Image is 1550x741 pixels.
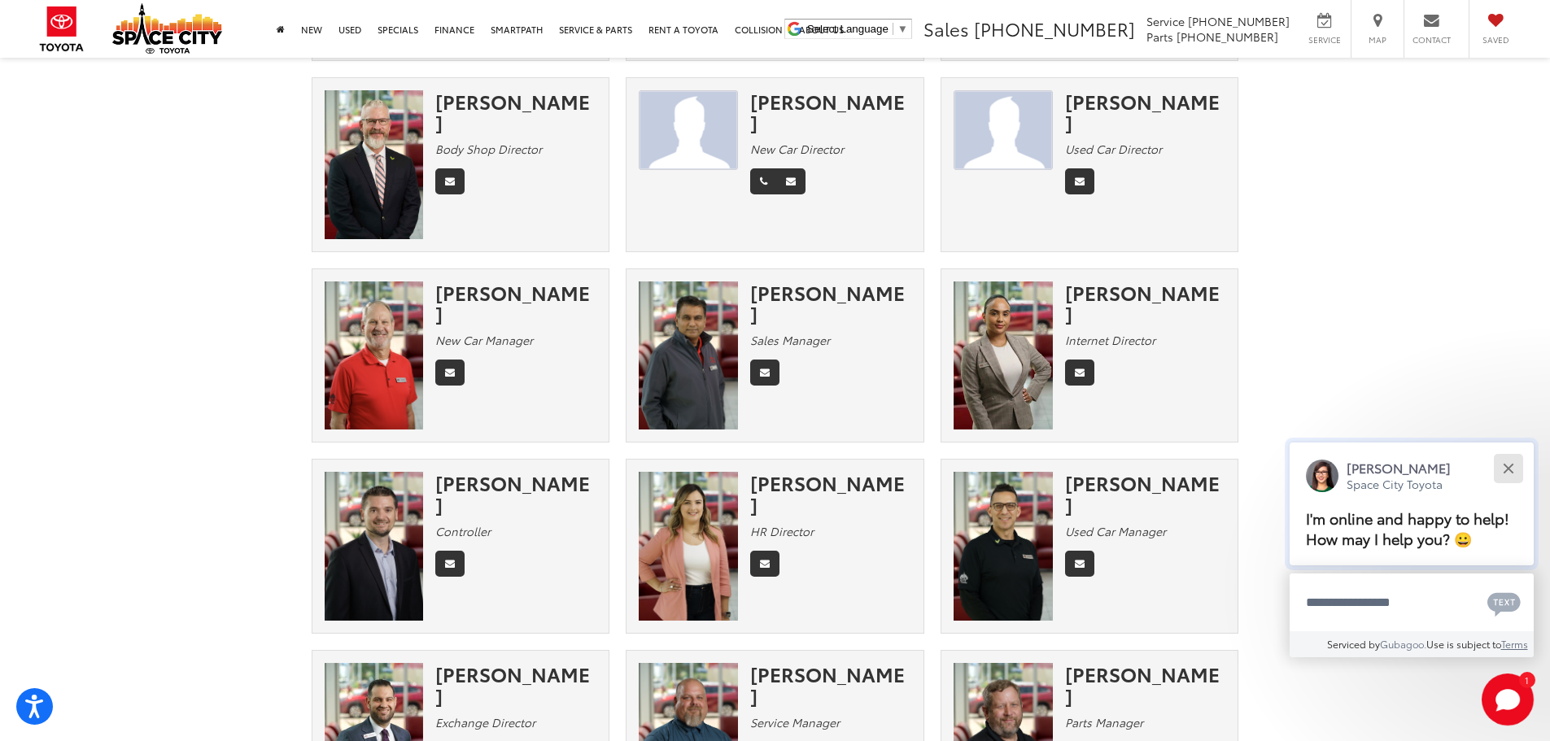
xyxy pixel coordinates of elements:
span: Select Language [807,23,889,35]
img: Space City Toyota [112,3,222,54]
em: Controller [435,523,491,539]
a: Email [435,168,465,194]
textarea: Type your message [1290,573,1534,632]
em: Service Manager [750,714,840,730]
span: I'm online and happy to help! How may I help you? 😀 [1306,508,1509,549]
a: Email [1065,551,1094,577]
em: Internet Director [1065,332,1155,348]
button: Chat with SMS [1482,584,1526,621]
em: New Car Director [750,141,844,157]
a: Gubagoo. [1380,637,1426,651]
span: [PHONE_NUMBER] [1188,13,1290,29]
svg: Text [1487,591,1521,617]
a: Terms [1501,637,1528,651]
span: 1 [1525,676,1529,683]
svg: Start Chat [1482,673,1534,726]
div: [PERSON_NAME] [750,663,911,706]
span: Service [1146,13,1185,29]
em: New Car Manager [435,332,533,348]
em: Body Shop Director [435,141,542,157]
a: Email [776,168,806,194]
img: Marco Compean [954,90,1053,171]
span: Sales [923,15,969,41]
a: Email [435,551,465,577]
span: [PHONE_NUMBER] [1177,28,1278,45]
span: Map [1360,34,1395,46]
a: Select Language​ [807,23,908,35]
img: Oz Ali [639,281,738,430]
em: Parts Manager [1065,714,1143,730]
button: Toggle Chat Window [1482,673,1534,726]
img: Scott Bullis [325,472,424,621]
div: [PERSON_NAME] [1065,281,1226,325]
em: Exchange Director [435,714,535,730]
a: Email [1065,168,1094,194]
span: Parts [1146,28,1173,45]
a: Email [750,360,779,386]
img: Olivia Ellenberger [639,472,738,621]
img: Sean Patterson [325,90,424,239]
img: David Hardy [325,281,424,430]
span: ▼ [897,23,908,35]
button: Close [1491,451,1526,486]
a: Email [435,360,465,386]
em: Sales Manager [750,332,830,348]
div: [PERSON_NAME] [750,472,911,515]
span: Service [1306,34,1343,46]
div: [PERSON_NAME] [435,281,596,325]
div: [PERSON_NAME] [435,663,596,706]
div: [PERSON_NAME] [1065,663,1226,706]
img: Melissa Urbina [954,281,1053,430]
a: Phone [750,168,777,194]
a: Email [750,551,779,577]
span: [PHONE_NUMBER] [974,15,1135,41]
img: JAMES TAYLOR [639,90,738,171]
span: Use is subject to [1426,637,1501,651]
em: HR Director [750,523,814,539]
span: ​ [893,23,893,35]
div: [PERSON_NAME] [1065,472,1226,515]
span: Contact [1412,34,1451,46]
div: [PERSON_NAME] [750,90,911,133]
em: Used Car Manager [1065,523,1166,539]
p: [PERSON_NAME] [1347,459,1451,477]
p: Space City Toyota [1347,477,1451,492]
div: [PERSON_NAME] [1065,90,1226,133]
span: Saved [1478,34,1513,46]
div: [PERSON_NAME] [435,90,596,133]
a: Email [1065,360,1094,386]
div: Close[PERSON_NAME]Space City ToyotaI'm online and happy to help! How may I help you? 😀Type your m... [1290,442,1534,657]
span: Serviced by [1327,637,1380,651]
div: [PERSON_NAME] [435,472,596,515]
em: Used Car Director [1065,141,1162,157]
div: [PERSON_NAME] [750,281,911,325]
img: Candelario Perez [954,472,1053,621]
